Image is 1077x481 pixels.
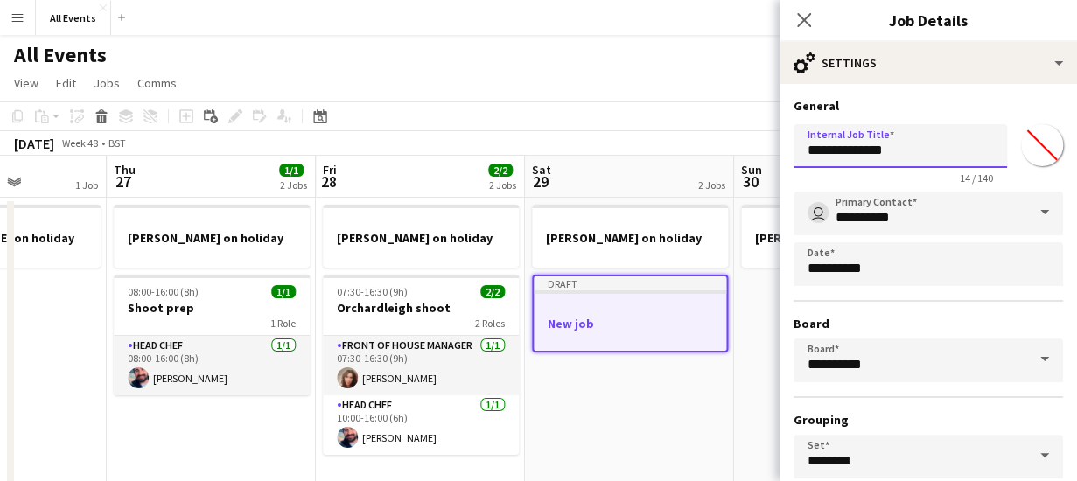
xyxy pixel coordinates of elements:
[114,205,310,268] app-job-card: [PERSON_NAME] on holiday
[741,162,762,178] span: Sun
[114,230,310,246] h3: [PERSON_NAME] on holiday
[58,136,101,150] span: Week 48
[489,178,516,192] div: 2 Jobs
[14,75,38,91] span: View
[111,171,136,192] span: 27
[36,1,111,35] button: All Events
[794,98,1063,114] h3: General
[534,276,726,290] div: Draft
[94,75,120,91] span: Jobs
[114,162,136,178] span: Thu
[741,205,937,268] app-job-card: [PERSON_NAME] on holiday
[14,135,54,152] div: [DATE]
[475,317,505,330] span: 2 Roles
[128,285,199,298] span: 08:00-16:00 (8h)
[323,230,519,246] h3: [PERSON_NAME] on holiday
[323,395,519,455] app-card-role: Head Chef1/110:00-16:00 (6h)[PERSON_NAME]
[137,75,177,91] span: Comms
[738,171,762,192] span: 30
[480,285,505,298] span: 2/2
[49,72,83,94] a: Edit
[270,317,296,330] span: 1 Role
[323,275,519,455] app-job-card: 07:30-16:30 (9h)2/2Orchardleigh shoot2 RolesFront of House Manager1/107:30-16:30 (9h)[PERSON_NAME...
[75,178,98,192] div: 1 Job
[741,230,937,246] h3: [PERSON_NAME] on holiday
[14,42,107,68] h1: All Events
[323,205,519,268] app-job-card: [PERSON_NAME] on holiday
[114,336,310,395] app-card-role: Head Chef1/108:00-16:00 (8h)[PERSON_NAME]
[323,336,519,395] app-card-role: Front of House Manager1/107:30-16:30 (9h)[PERSON_NAME]
[698,178,725,192] div: 2 Jobs
[337,285,408,298] span: 07:30-16:30 (9h)
[780,9,1077,31] h3: Job Details
[946,171,1007,185] span: 14 / 140
[529,171,551,192] span: 29
[780,42,1077,84] div: Settings
[794,412,1063,428] h3: Grouping
[532,275,728,352] app-job-card: DraftNew job
[532,230,728,246] h3: [PERSON_NAME] on holiday
[56,75,76,91] span: Edit
[280,178,307,192] div: 2 Jobs
[532,205,728,268] app-job-card: [PERSON_NAME] on holiday
[87,72,127,94] a: Jobs
[323,162,337,178] span: Fri
[488,164,513,177] span: 2/2
[320,171,337,192] span: 28
[114,300,310,316] h3: Shoot prep
[130,72,184,94] a: Comms
[794,316,1063,331] h3: Board
[108,136,126,150] div: BST
[323,300,519,316] h3: Orchardleigh shoot
[534,316,726,331] h3: New job
[271,285,296,298] span: 1/1
[114,275,310,395] app-job-card: 08:00-16:00 (8h)1/1Shoot prep1 RoleHead Chef1/108:00-16:00 (8h)[PERSON_NAME]
[532,162,551,178] span: Sat
[7,72,45,94] a: View
[279,164,304,177] span: 1/1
